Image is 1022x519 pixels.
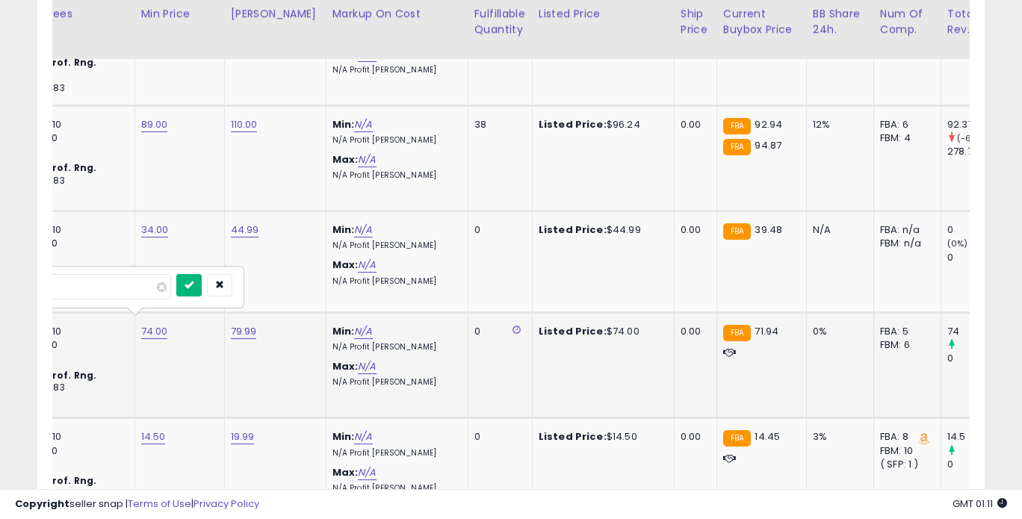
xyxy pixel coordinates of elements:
b: Max: [332,465,359,479]
div: 0 [947,458,1008,471]
p: N/A Profit [PERSON_NAME] [332,240,456,251]
b: Min: [332,223,355,237]
b: Min: [332,324,355,338]
div: 0 [474,325,521,338]
a: N/A [354,223,372,237]
div: 0% [813,325,862,338]
a: 44.99 [231,223,259,237]
a: N/A [358,258,376,273]
a: Privacy Policy [193,497,259,511]
p: N/A Profit [PERSON_NAME] [332,170,456,181]
b: Min: [332,117,355,131]
div: 0 [474,223,521,237]
div: 0 [474,430,521,444]
div: BB Share 24h. [813,6,867,37]
b: Min: [332,429,355,444]
span: 94.87 [755,138,781,152]
div: 0.00 [681,430,705,444]
div: Listed Price [539,6,668,22]
div: FBM: 4 [880,131,929,145]
b: Listed Price: [539,324,607,338]
small: (0%) [947,237,968,249]
div: Fulfillable Quantity [474,6,526,37]
b: Max: [332,47,359,61]
div: FBM: n/a [880,237,929,250]
div: ( SFP: 1 ) [880,458,929,471]
div: 74 [947,325,1008,338]
a: 74.00 [141,324,168,339]
span: 2025-10-8 01:11 GMT [953,497,1007,511]
div: 0 [947,251,1008,264]
p: N/A Profit [PERSON_NAME] [332,448,456,459]
a: 110.00 [231,117,258,132]
a: 14.50 [141,429,166,444]
a: 89.00 [141,117,168,132]
p: N/A Profit [PERSON_NAME] [332,135,456,146]
div: 0 [947,352,1008,365]
p: N/A Profit [PERSON_NAME] [332,276,456,287]
div: $96.24 [539,118,663,131]
span: 39.48 [755,223,782,237]
div: $14.50 [539,430,663,444]
div: 0.00 [681,325,705,338]
div: Current Buybox Price [723,6,800,37]
div: Markup on Cost [332,6,462,22]
a: N/A [354,324,372,339]
strong: Copyright [15,497,69,511]
a: N/A [354,117,372,132]
div: $74.00 [539,325,663,338]
div: $44.99 [539,223,663,237]
a: 34.00 [141,223,169,237]
b: Max: [332,359,359,373]
span: 14.45 [755,429,780,444]
p: N/A Profit [PERSON_NAME] [332,65,456,75]
small: FBA [723,118,751,134]
div: 14.5 [947,430,1008,444]
div: Ship Price [681,6,710,37]
small: FBA [723,430,751,447]
div: 0.00 [681,223,705,237]
a: N/A [358,465,376,480]
span: 71.94 [755,324,778,338]
b: Listed Price: [539,223,607,237]
div: 0.00 [681,118,705,131]
div: N/A [813,223,862,237]
div: FBA: 8 [880,430,929,444]
p: N/A Profit [PERSON_NAME] [332,342,456,352]
div: FBA: n/a [880,223,929,237]
div: Total Rev. [947,6,1002,37]
small: FBA [723,139,751,155]
b: Max: [332,258,359,272]
a: N/A [358,152,376,167]
div: FBM: 6 [880,338,929,352]
a: N/A [354,429,372,444]
div: Min Price [141,6,218,22]
div: FBM: 10 [880,444,929,458]
a: 19.99 [231,429,255,444]
a: Terms of Use [128,497,191,511]
span: 92.94 [755,117,782,131]
b: Listed Price: [539,429,607,444]
div: FBA: 5 [880,325,929,338]
div: 38 [474,118,521,131]
div: 3% [813,430,862,444]
b: Max: [332,152,359,167]
small: (-66.86%) [957,132,1001,144]
p: N/A Profit [PERSON_NAME] [332,377,456,388]
div: 12% [813,118,862,131]
a: N/A [358,359,376,374]
div: 92.37 [947,118,1008,131]
a: 79.99 [231,324,257,339]
div: FBA: 6 [880,118,929,131]
div: 0 [947,223,1008,237]
small: FBA [723,223,751,240]
div: seller snap | | [15,497,259,512]
b: Listed Price: [539,117,607,131]
small: FBA [723,325,751,341]
div: Num of Comp. [880,6,935,37]
div: 278.76 [947,145,1008,158]
div: [PERSON_NAME] [231,6,320,22]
